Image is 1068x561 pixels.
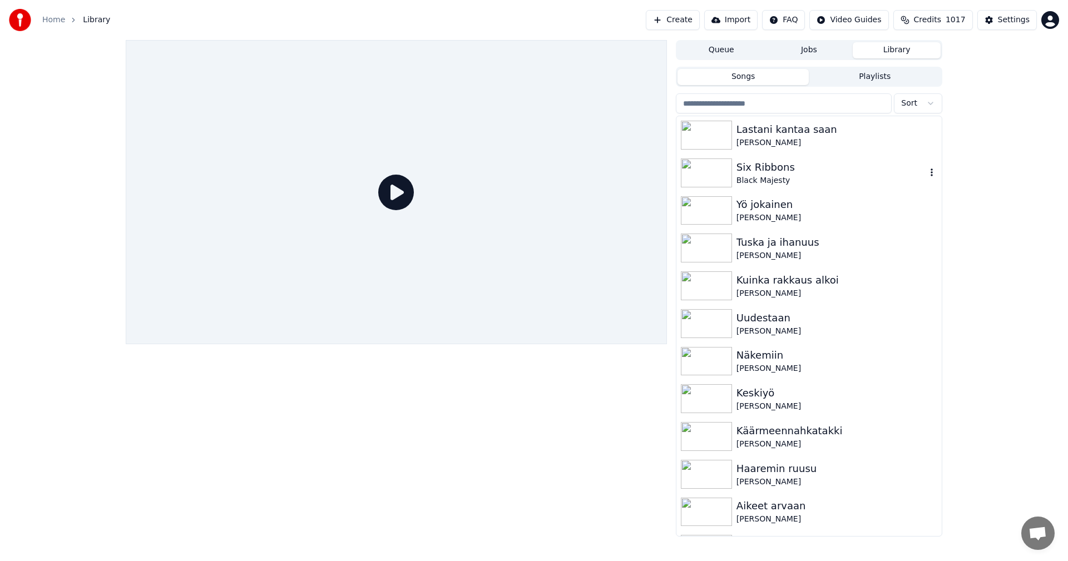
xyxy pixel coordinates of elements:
[736,137,937,148] div: [PERSON_NAME]
[736,514,937,525] div: [PERSON_NAME]
[704,10,758,30] button: Import
[736,423,937,439] div: Käärmeennahkatakki
[736,160,926,175] div: Six Ribbons
[736,272,937,288] div: Kuinka rakkaus alkoi
[893,10,973,30] button: Credits1017
[42,14,110,26] nav: breadcrumb
[736,326,937,337] div: [PERSON_NAME]
[83,14,110,26] span: Library
[736,476,937,488] div: [PERSON_NAME]
[736,461,937,476] div: Haaremin ruusu
[736,347,937,363] div: Näkemiin
[736,122,937,137] div: Lastani kantaa saan
[809,10,888,30] button: Video Guides
[736,197,937,212] div: Yö jokainen
[914,14,941,26] span: Credits
[42,14,65,26] a: Home
[736,175,926,186] div: Black Majesty
[736,288,937,299] div: [PERSON_NAME]
[809,69,941,85] button: Playlists
[736,250,937,261] div: [PERSON_NAME]
[736,401,937,412] div: [PERSON_NAME]
[736,385,937,401] div: Keskiyö
[9,9,31,31] img: youka
[1021,517,1055,550] a: Avoin keskustelu
[998,14,1030,26] div: Settings
[946,14,966,26] span: 1017
[678,42,765,58] button: Queue
[901,98,917,109] span: Sort
[762,10,805,30] button: FAQ
[977,10,1037,30] button: Settings
[736,310,937,326] div: Uudestaan
[853,42,941,58] button: Library
[736,235,937,250] div: Tuska ja ihanuus
[678,69,809,85] button: Songs
[646,10,700,30] button: Create
[736,498,937,514] div: Aikeet arvaan
[736,212,937,224] div: [PERSON_NAME]
[736,439,937,450] div: [PERSON_NAME]
[765,42,853,58] button: Jobs
[736,363,937,374] div: [PERSON_NAME]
